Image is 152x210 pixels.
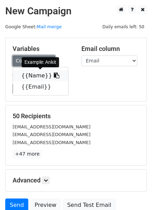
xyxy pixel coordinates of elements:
h2: New Campaign [5,5,147,17]
h5: 50 Recipients [13,112,139,120]
a: Daily emails left: 50 [100,24,147,29]
a: {{Email}} [13,81,68,92]
span: Daily emails left: 50 [100,23,147,31]
a: {{Name}} [13,70,68,81]
a: +47 more [13,150,42,158]
small: Google Sheet: [5,24,61,29]
h5: Advanced [13,177,139,184]
iframe: Chat Widget [117,177,152,210]
small: [EMAIL_ADDRESS][DOMAIN_NAME] [13,140,91,145]
h5: Variables [13,45,71,53]
small: [EMAIL_ADDRESS][DOMAIN_NAME] [13,132,91,137]
a: Mail merge [37,24,61,29]
a: Copy/paste... [13,55,55,66]
h5: Email column [81,45,140,53]
div: Example: Ankit [22,57,59,67]
small: [EMAIL_ADDRESS][DOMAIN_NAME] [13,124,91,129]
